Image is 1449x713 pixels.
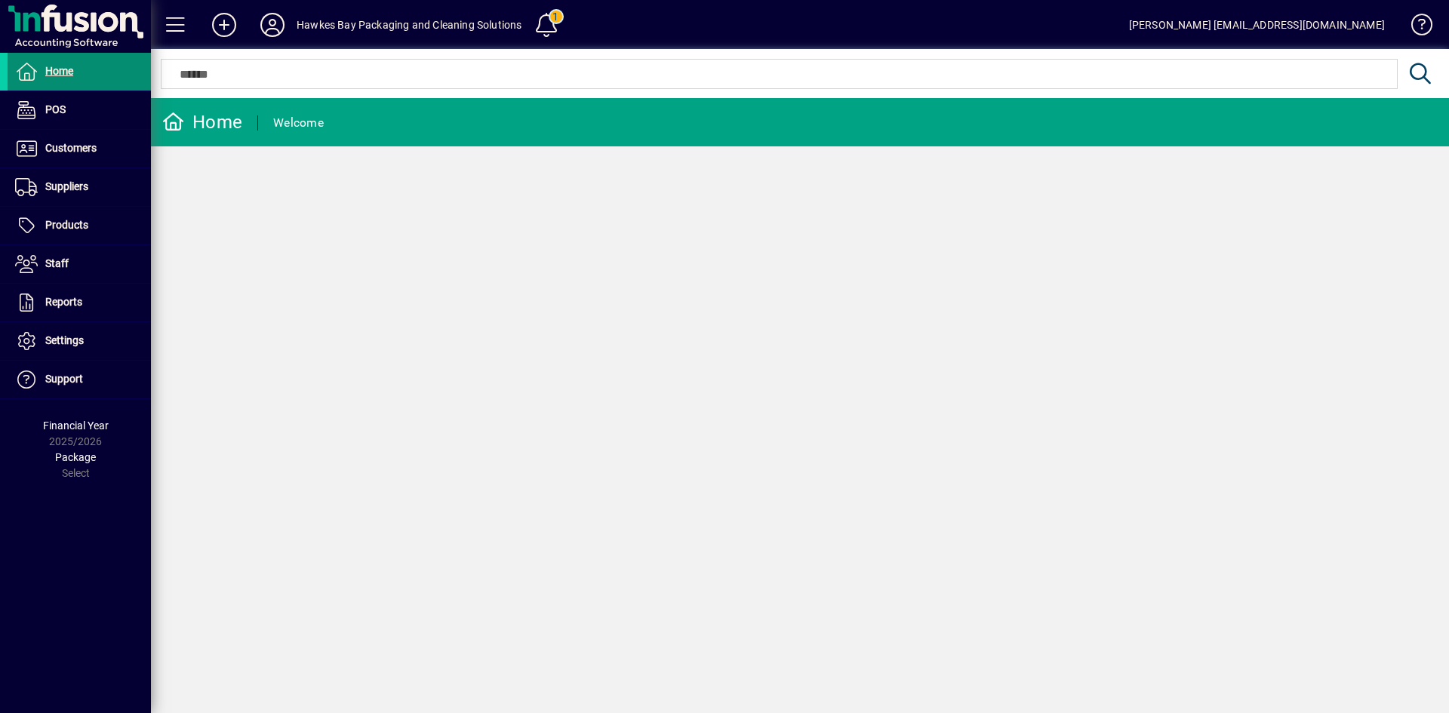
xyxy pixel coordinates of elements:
a: Support [8,361,151,398]
button: Add [200,11,248,38]
span: Support [45,373,83,385]
a: POS [8,91,151,129]
span: Financial Year [43,420,109,432]
span: Staff [45,257,69,269]
a: Customers [8,130,151,167]
span: POS [45,103,66,115]
div: Hawkes Bay Packaging and Cleaning Solutions [297,13,522,37]
div: Welcome [273,111,324,135]
div: Home [162,110,242,134]
a: Products [8,207,151,244]
button: Profile [248,11,297,38]
span: Home [45,65,73,77]
span: Settings [45,334,84,346]
a: Staff [8,245,151,283]
span: Customers [45,142,97,154]
span: Reports [45,296,82,308]
span: Products [45,219,88,231]
span: Suppliers [45,180,88,192]
a: Knowledge Base [1400,3,1430,52]
div: [PERSON_NAME] [EMAIL_ADDRESS][DOMAIN_NAME] [1129,13,1385,37]
a: Suppliers [8,168,151,206]
a: Reports [8,284,151,321]
span: Package [55,451,96,463]
a: Settings [8,322,151,360]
